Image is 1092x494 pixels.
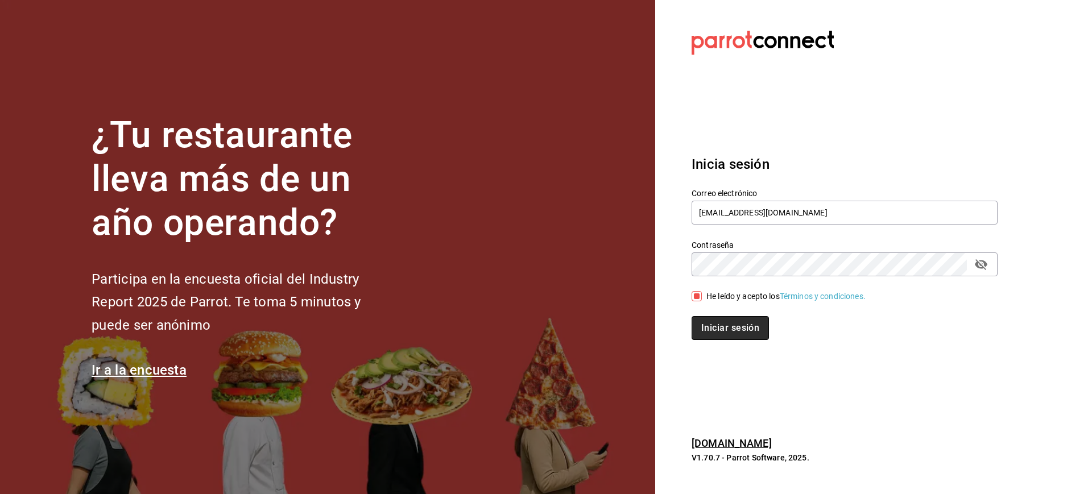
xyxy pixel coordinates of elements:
[692,241,998,249] label: Contraseña
[92,114,399,244] h1: ¿Tu restaurante lleva más de un año operando?
[692,437,772,449] a: [DOMAIN_NAME]
[971,255,991,274] button: passwordField
[692,452,998,463] p: V1.70.7 - Parrot Software, 2025.
[692,189,998,197] label: Correo electrónico
[692,316,769,340] button: Iniciar sesión
[92,362,187,378] a: Ir a la encuesta
[92,268,399,337] h2: Participa en la encuesta oficial del Industry Report 2025 de Parrot. Te toma 5 minutos y puede se...
[706,290,866,302] div: He leído y acepto los
[692,154,998,175] h3: Inicia sesión
[692,201,998,225] input: Ingresa tu correo electrónico
[780,292,866,301] a: Términos y condiciones.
